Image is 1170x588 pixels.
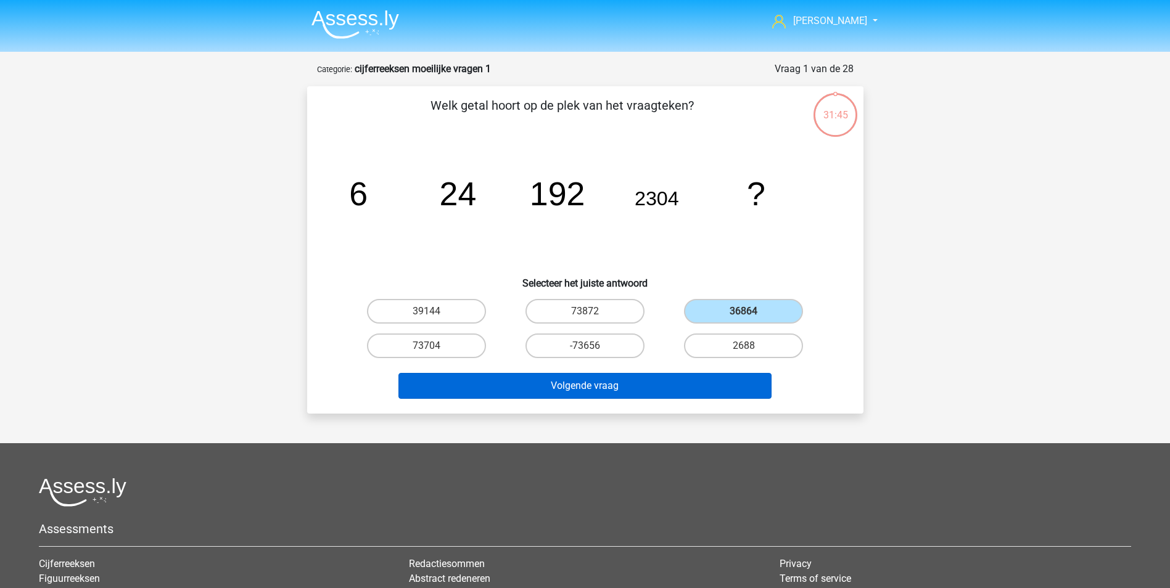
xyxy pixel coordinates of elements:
[367,299,486,324] label: 39144
[684,299,803,324] label: 36864
[525,333,645,358] label: -73656
[311,10,399,39] img: Assessly
[635,187,679,210] tspan: 2304
[39,521,1131,536] h5: Assessments
[780,573,851,584] a: Terms of service
[39,573,100,584] a: Figuurreeksen
[367,333,486,358] label: 73704
[39,478,126,507] img: Assessly logo
[327,267,844,289] h6: Selecteer het juiste antwoord
[780,558,812,570] a: Privacy
[529,175,585,212] tspan: 192
[39,558,95,570] a: Cijferreeksen
[327,96,797,133] p: Welk getal hoort op de plek van het vraagteken?
[409,573,490,584] a: Abstract redeneren
[812,92,859,123] div: 31:45
[684,333,803,358] label: 2688
[355,63,491,75] strong: cijferreeksen moeilijke vragen 1
[439,175,476,212] tspan: 24
[398,373,772,399] button: Volgende vraag
[793,15,867,27] span: [PERSON_NAME]
[525,299,645,324] label: 73872
[317,65,352,74] small: Categorie:
[349,175,368,212] tspan: 6
[767,14,868,28] a: [PERSON_NAME]
[747,175,765,212] tspan: ?
[775,62,854,76] div: Vraag 1 van de 28
[409,558,485,570] a: Redactiesommen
